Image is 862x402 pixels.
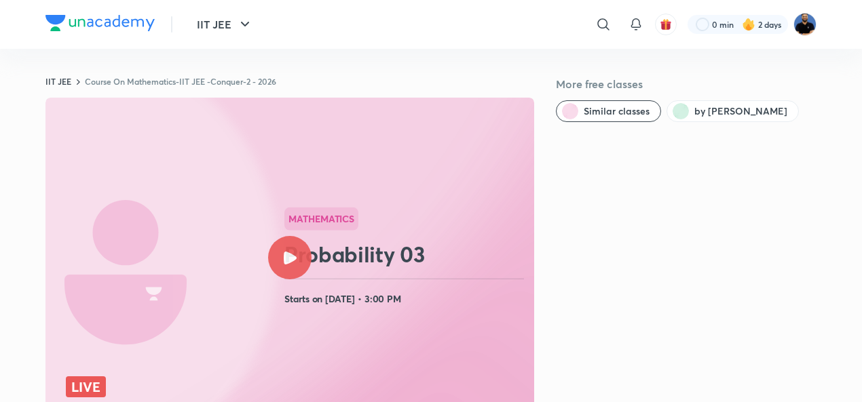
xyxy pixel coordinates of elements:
button: by Md Afroj [667,100,799,122]
h4: Starts on [DATE] • 3:00 PM [284,290,529,308]
h2: Probability 03 [284,241,529,268]
button: Similar classes [556,100,661,122]
button: IIT JEE [189,11,261,38]
button: avatar [655,14,677,35]
span: by Md Afroj [694,104,787,118]
a: Course On Mathematics-IIT JEE -Conquer-2 - 2026 [85,76,276,87]
h5: More free classes [556,76,817,92]
span: Similar classes [584,104,650,118]
a: Company Logo [45,15,155,35]
img: Company Logo [45,15,155,31]
a: IIT JEE [45,76,71,87]
img: avatar [660,18,672,31]
img: streak [742,18,755,31]
img: Md Afroj [793,13,817,36]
